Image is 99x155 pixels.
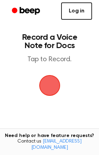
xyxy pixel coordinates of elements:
[4,139,95,151] span: Contact us
[31,139,82,150] a: [EMAIL_ADDRESS][DOMAIN_NAME]
[39,75,60,96] button: Beep Logo
[13,33,86,50] h1: Record a Voice Note for Docs
[7,4,46,18] a: Beep
[61,2,92,20] a: Log in
[13,55,86,64] p: Tap to Record.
